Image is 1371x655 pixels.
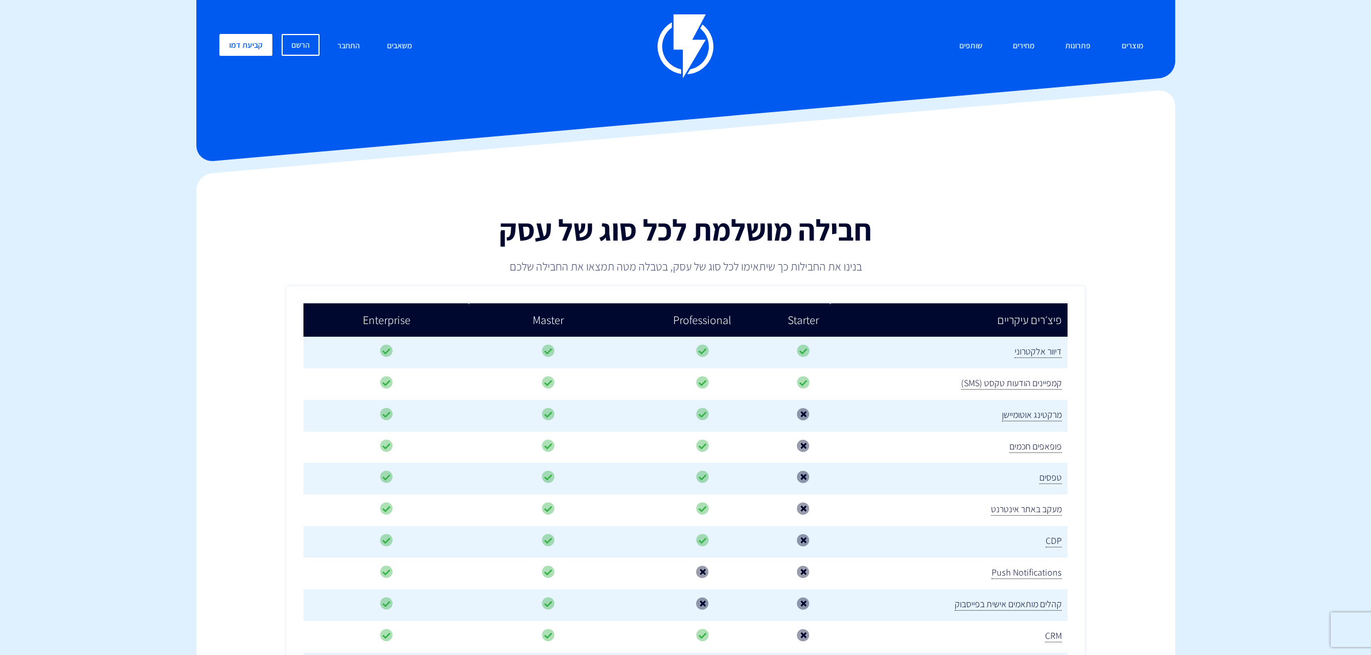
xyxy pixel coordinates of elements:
[955,598,1062,611] span: קהלים מותאמים אישית בפייסבוק
[830,303,1068,337] td: פיצ׳רים עיקריים
[1045,630,1062,642] span: CRM
[1057,34,1099,59] a: פתרונות
[1113,34,1152,59] a: מוצרים
[1002,409,1062,421] span: מרקטינג אוטומיישן
[219,34,272,56] a: קביעת דמו
[628,303,777,337] td: Professional
[961,377,1062,390] span: קמפיינים הודעות טקסט (SMS)
[282,34,320,56] a: הרשם
[374,214,997,246] h1: חבילה מושלמת לכל סוג של עסק
[303,303,469,337] td: Enterprise
[951,34,991,59] a: שותפים
[374,258,997,275] p: בנינו את החבילות כך שיתאימו לכל סוג של עסק, בטבלה מטה תמצאו את החבילה שלכם
[1015,345,1062,358] span: דיוור אלקטרוני
[1046,535,1062,547] span: CDP
[1004,34,1043,59] a: מחירים
[378,34,421,59] a: משאבים
[991,503,1062,516] span: מעקב באתר אינטרנט
[329,34,369,59] a: התחבר
[1039,471,1062,484] span: טפסים
[992,566,1062,579] span: Push Notifications
[1009,440,1062,453] span: פופאפים חכמים
[777,303,830,337] td: Starter
[469,303,628,337] td: Master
